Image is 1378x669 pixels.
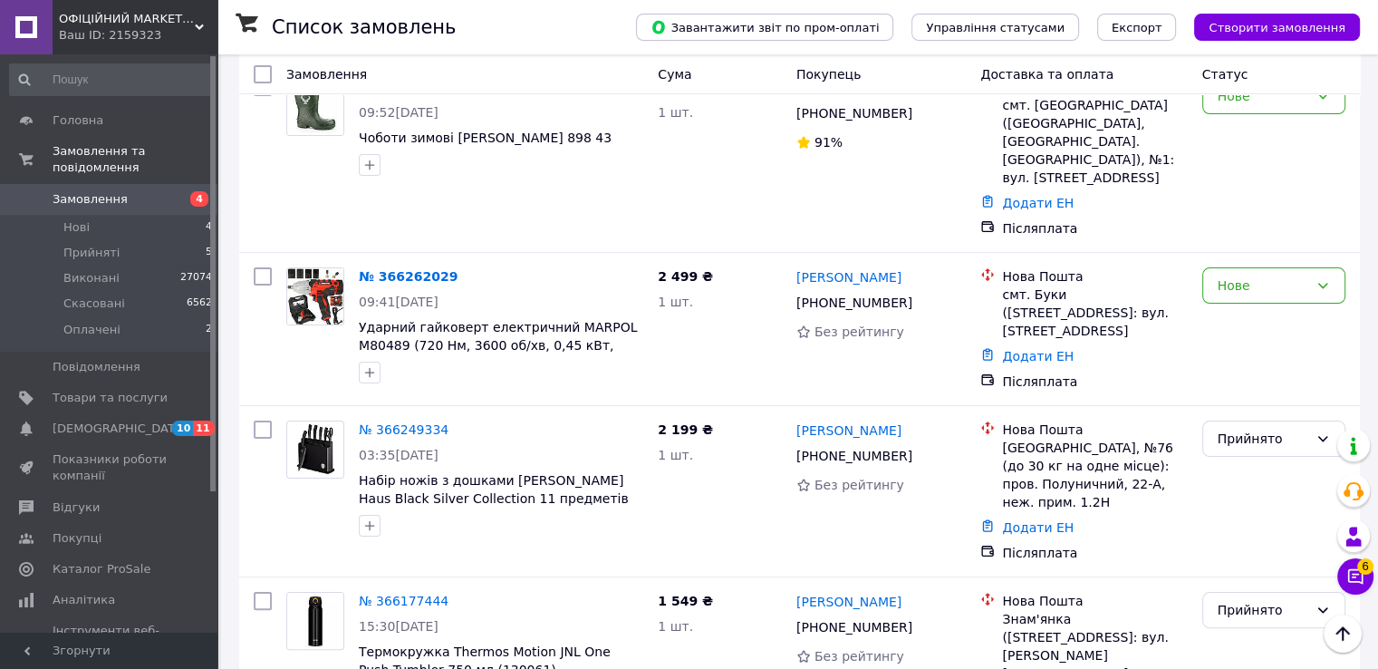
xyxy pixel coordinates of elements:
div: Прийнято [1218,429,1308,449]
span: 91% [814,135,843,150]
span: Покупець [796,67,861,82]
a: [PERSON_NAME] [796,422,901,440]
span: 5 [206,245,212,261]
button: Експорт [1097,14,1177,41]
div: Післяплата [1002,219,1187,238]
span: 2 499 ₴ [658,269,713,284]
span: 6 [1357,558,1373,575]
span: Нові [63,219,90,236]
div: Нова Пошта [1002,592,1187,610]
span: 1 шт. [658,448,693,462]
span: 1 шт. [658,105,693,120]
span: [DEMOGRAPHIC_DATA] [53,421,187,437]
span: Без рейтингу [814,325,904,339]
span: 4 [206,219,212,236]
span: 09:41[DATE] [359,295,438,309]
input: Пошук [9,63,214,96]
span: Скасовані [63,296,125,312]
span: 15:30[DATE] [359,619,438,634]
div: [PHONE_NUMBER] [793,101,916,126]
button: Створити замовлення [1194,14,1360,41]
a: № 366177444 [359,594,448,608]
span: Експорт [1112,21,1162,34]
a: Фото товару [286,267,344,325]
span: 1 шт. [658,619,693,634]
span: Аналітика [53,592,115,608]
span: Товари та послуги [53,390,168,406]
span: Створити замовлення [1209,21,1345,34]
span: Доставка та оплата [980,67,1113,82]
a: Додати ЕН [1002,349,1074,364]
span: 11 [193,421,214,436]
a: [PERSON_NAME] [796,268,901,286]
div: смт. [GEOGRAPHIC_DATA] ([GEOGRAPHIC_DATA], [GEOGRAPHIC_DATA]. [GEOGRAPHIC_DATA]), №1: вул. [STREE... [1002,96,1187,187]
a: Фото товару [286,78,344,136]
span: 4 [190,191,208,207]
span: Головна [53,112,103,129]
span: Оплачені [63,322,120,338]
button: Завантажити звіт по пром-оплаті [636,14,893,41]
span: 2 199 ₴ [658,422,713,437]
a: Ударний гайковерт електричний MARPOL M80489 (720 Нм, 3600 об/хв, 0,45 кВт, [GEOGRAPHIC_DATA]) [359,320,637,371]
span: Повідомлення [53,359,140,375]
span: Відгуки [53,499,100,516]
div: Ваш ID: 2159323 [59,27,217,44]
div: Нова Пошта [1002,421,1187,439]
span: Без рейтингу [814,649,904,664]
a: Фото товару [286,592,344,650]
span: Інструменти веб-майстра та SEO [53,623,168,655]
img: Фото товару [287,593,343,649]
div: [GEOGRAPHIC_DATA], №76 (до 30 кг на одне місце): пров. Полуничний, 22-А, неж. прим. 1.2Н [1002,439,1187,511]
a: Створити замовлення [1176,19,1360,34]
a: Додати ЕН [1002,520,1074,535]
div: Нова Пошта [1002,267,1187,286]
a: [PERSON_NAME] [796,593,901,611]
span: Покупці [53,530,101,547]
span: Замовлення [286,67,367,82]
div: Післяплата [1002,544,1187,562]
img: Фото товару [287,268,343,325]
span: Без рейтингу [814,478,904,492]
span: Статус [1202,67,1248,82]
img: Фото товару [290,422,341,478]
span: 03:35[DATE] [359,448,438,462]
div: Нове [1218,276,1308,296]
a: Додати ЕН [1002,196,1074,210]
span: 09:52[DATE] [359,105,438,120]
img: Фото товару [287,79,342,135]
button: Чат з покупцем6 [1337,558,1373,595]
div: [PHONE_NUMBER] [793,443,916,469]
span: 6562 [187,296,212,312]
div: Нове [1218,86,1308,106]
span: Cума [658,67,691,82]
span: Виконані [63,270,120,286]
a: Чоботи зимові [PERSON_NAME] 898 43 [359,131,612,145]
div: Прийнято [1218,600,1308,620]
span: 1 549 ₴ [658,594,713,608]
span: ОФІЦІЙНИЙ MARKET UKRAINE [59,11,195,27]
span: Замовлення та повідомлення [53,143,217,176]
span: 1 шт. [658,295,693,309]
span: Прийняті [63,245,120,261]
a: № 366249334 [359,422,448,437]
h1: Список замовлень [272,16,456,38]
a: № 366262029 [359,269,458,284]
div: [PHONE_NUMBER] [793,290,916,315]
span: Завантажити звіт по пром-оплаті [650,19,879,35]
span: Замовлення [53,191,128,208]
span: 27074 [180,270,212,286]
a: Фото товару [286,421,344,479]
button: Управління статусами [911,14,1079,41]
a: Набір ножів з дошками [PERSON_NAME] Haus Black Silver Collection 11 предметів (BH-2492) [359,473,629,524]
span: Показники роботи компанії [53,451,168,484]
div: смт. Буки ([STREET_ADDRESS]: вул. [STREET_ADDRESS] [1002,286,1187,340]
span: 10 [172,421,193,436]
span: 2 [206,322,212,338]
span: Каталог ProSale [53,561,150,577]
div: [PHONE_NUMBER] [793,615,916,640]
div: Післяплата [1002,373,1187,391]
button: Наверх [1324,615,1362,653]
